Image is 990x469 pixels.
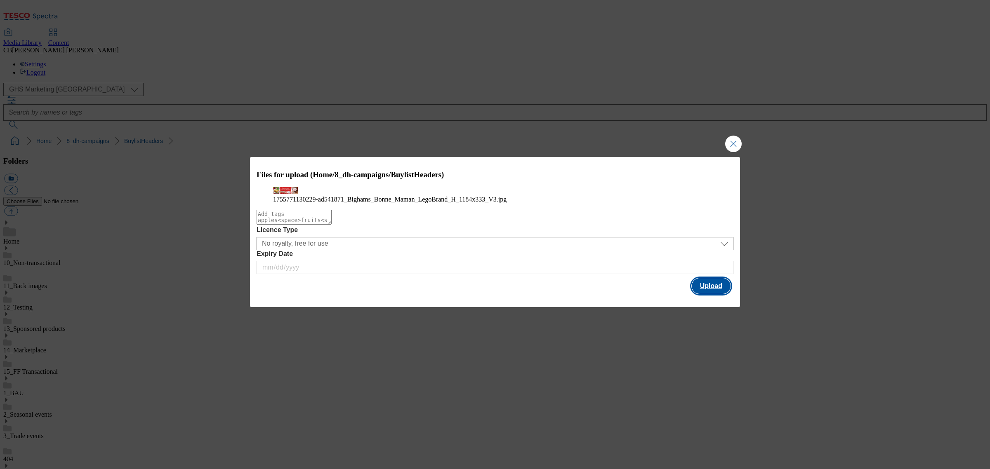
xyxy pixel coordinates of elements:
label: Expiry Date [257,250,733,258]
h3: Files for upload (Home/8_dh-campaigns/BuylistHeaders) [257,170,733,179]
button: Upload [692,278,731,294]
label: Licence Type [257,226,733,234]
button: Close Modal [725,136,742,152]
img: preview [273,187,298,194]
figcaption: 1755771130229-ad541871_Bighams_Bonne_Maman_LegoBrand_H_1184x333_V3.jpg [273,196,717,203]
div: Modal [250,157,740,307]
